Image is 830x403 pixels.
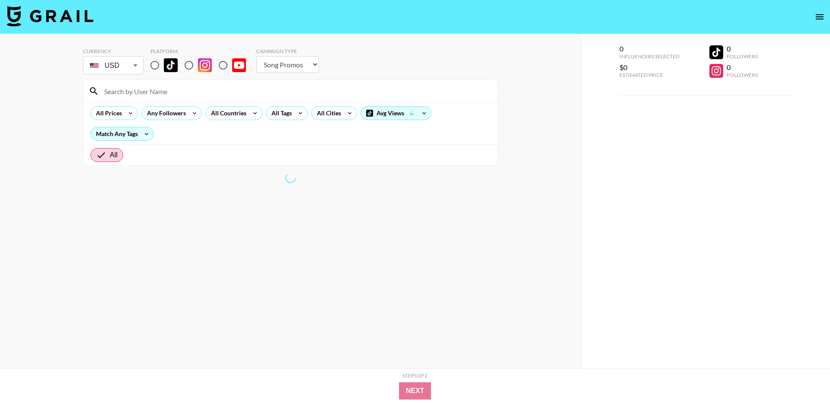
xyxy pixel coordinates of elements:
img: Instagram [198,58,212,72]
div: $0 [619,63,680,72]
div: USD [85,58,142,73]
div: Step 1 of 2 [402,372,428,379]
div: All Countries [206,107,248,120]
div: Platform [150,48,253,54]
div: All Tags [266,107,294,120]
button: Next [399,382,431,400]
div: Followers [727,72,758,78]
div: Estimated Price [619,72,680,78]
button: open drawer [811,8,828,25]
div: Followers [727,53,758,60]
div: 0 [619,44,680,53]
img: Grail Talent [7,6,93,26]
img: TikTok [164,58,178,72]
div: 0 [727,44,758,53]
div: All Cities [312,107,343,120]
span: All [110,150,118,160]
input: Search by User Name [99,84,492,98]
div: All Prices [91,107,124,120]
div: Any Followers [142,107,188,120]
div: Currency [83,48,144,54]
iframe: Drift Widget Chat Controller [787,360,820,393]
span: Refreshing lists, bookers, clients, countries, tags, cities, talent, talent... [285,173,296,183]
div: Campaign Type [256,48,319,54]
img: YouTube [232,58,246,72]
div: Match Any Tags [91,127,153,140]
div: 0 [727,63,758,72]
div: Influencers Selected [619,53,680,60]
div: Avg Views [361,107,431,120]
